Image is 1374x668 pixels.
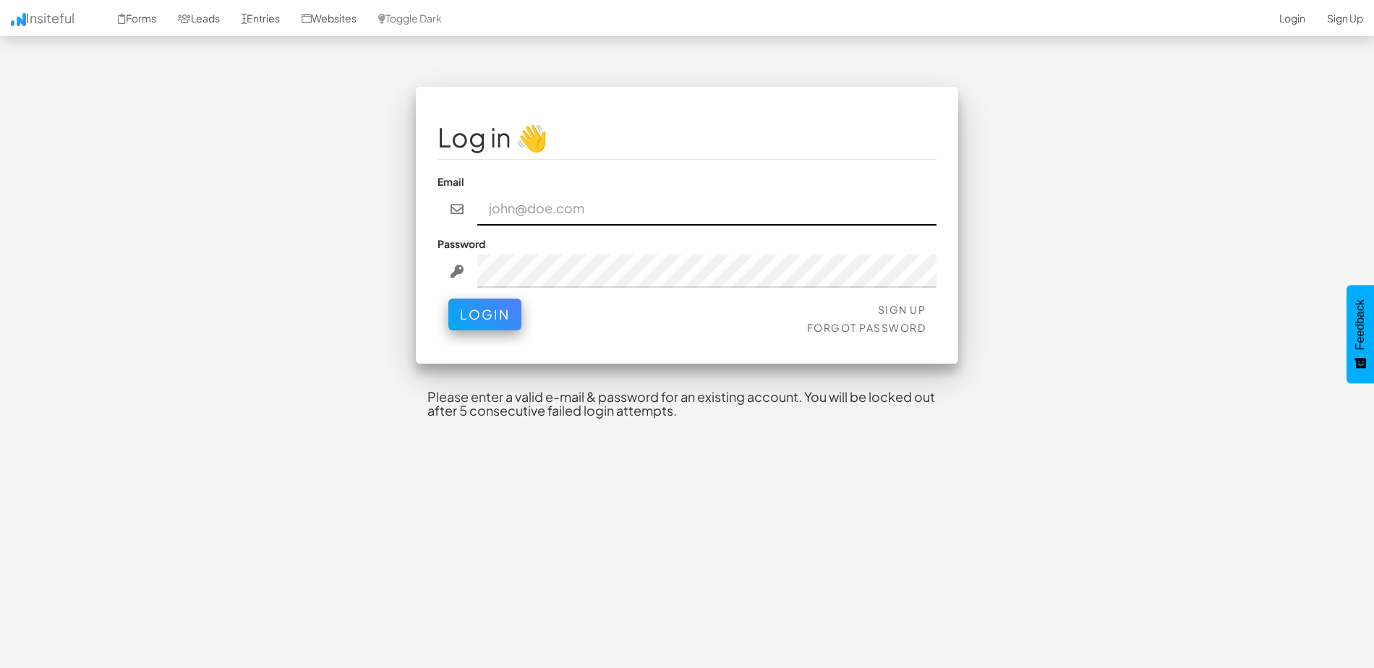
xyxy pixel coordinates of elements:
[448,299,521,330] button: Login
[807,321,926,334] a: Forgot Password
[416,378,958,430] h4: Please enter a valid e-mail & password for an existing account. You will be locked out after 5 co...
[878,303,926,316] a: Sign Up
[438,236,485,251] label: Password
[1347,285,1374,383] button: Feedback - Show survey
[11,13,26,26] img: icon.png
[1354,299,1367,350] span: Feedback
[477,192,937,226] input: john@doe.com
[438,123,936,152] h1: Log in 👋
[438,174,464,189] label: Email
